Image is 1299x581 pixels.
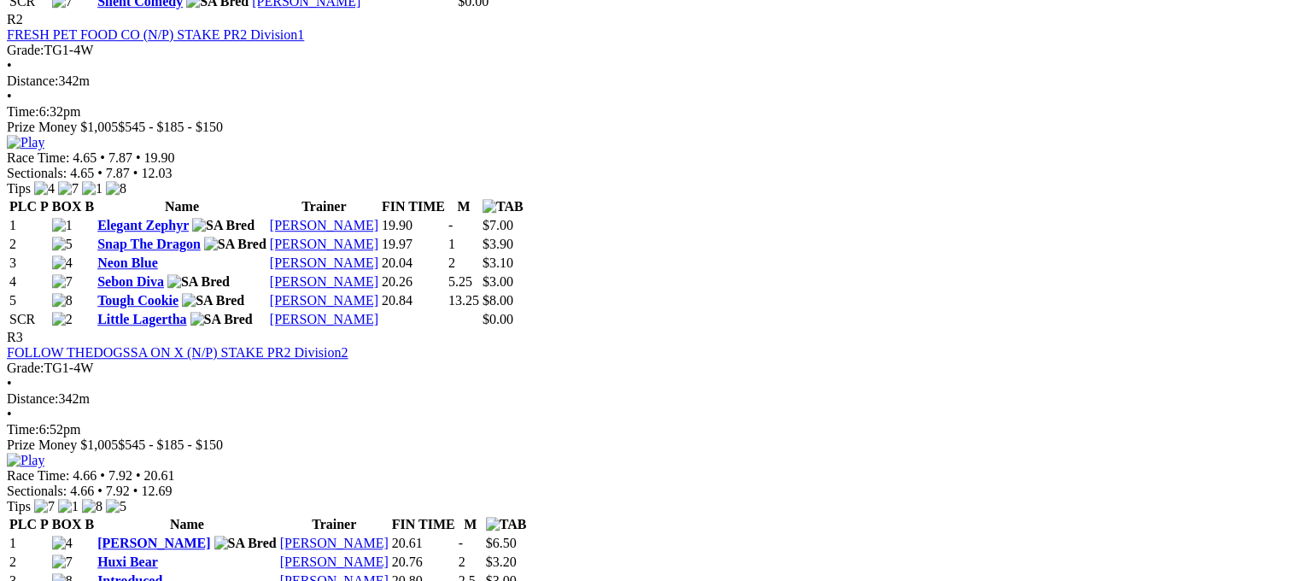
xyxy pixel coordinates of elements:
[52,517,82,531] span: BOX
[73,468,97,483] span: 4.66
[7,484,67,498] span: Sectionals:
[70,166,94,180] span: 4.65
[100,468,105,483] span: •
[7,104,1292,120] div: 6:32pm
[118,437,223,452] span: $545 - $185 - $150
[7,181,31,196] span: Tips
[448,237,455,251] text: 1
[97,555,158,569] a: Huxi Bear
[141,484,172,498] span: 12.69
[85,199,94,214] span: B
[270,293,378,308] a: [PERSON_NAME]
[7,345,348,360] a: FOLLOW THEDOGSSA ON X (N/P) STAKE PR2 Division2
[52,293,73,308] img: 8
[381,217,446,234] td: 19.90
[279,516,389,533] th: Trainer
[73,150,97,165] span: 4.65
[136,150,141,165] span: •
[144,150,175,165] span: 19.90
[108,468,132,483] span: 7.92
[97,536,210,550] a: [PERSON_NAME]
[167,274,230,290] img: SA Bred
[448,293,479,308] text: 13.25
[82,499,102,514] img: 8
[192,218,255,233] img: SA Bred
[7,391,58,406] span: Distance:
[97,255,158,270] a: Neon Blue
[97,237,201,251] a: Snap The Dragon
[7,89,12,103] span: •
[270,312,378,326] a: [PERSON_NAME]
[97,293,178,308] a: Tough Cookie
[280,555,389,569] a: [PERSON_NAME]
[52,312,73,327] img: 2
[9,199,37,214] span: PLC
[106,499,126,514] img: 5
[214,536,277,551] img: SA Bred
[141,166,172,180] span: 12.03
[40,517,49,531] span: P
[190,312,253,327] img: SA Bred
[486,555,517,569] span: $3.20
[204,237,266,252] img: SA Bred
[97,312,186,326] a: Little Lagertha
[9,255,50,272] td: 3
[58,499,79,514] img: 1
[483,199,524,214] img: TAB
[391,535,456,552] td: 20.61
[7,422,39,437] span: Time:
[483,255,513,270] span: $3.10
[97,484,102,498] span: •
[381,255,446,272] td: 20.04
[9,517,37,531] span: PLC
[7,104,39,119] span: Time:
[182,293,244,308] img: SA Bred
[9,535,50,552] td: 1
[133,484,138,498] span: •
[459,536,463,550] text: -
[7,391,1292,407] div: 342m
[7,361,1292,376] div: TG1-4W
[381,292,446,309] td: 20.84
[270,255,378,270] a: [PERSON_NAME]
[7,499,31,514] span: Tips
[70,484,94,498] span: 4.66
[391,554,456,571] td: 20.76
[269,198,379,215] th: Trainer
[7,166,67,180] span: Sectionals:
[82,181,102,197] img: 1
[106,166,130,180] span: 7.87
[100,150,105,165] span: •
[34,181,55,197] img: 4
[381,236,446,253] td: 19.97
[270,237,378,251] a: [PERSON_NAME]
[7,58,12,73] span: •
[7,422,1292,437] div: 6:52pm
[85,517,94,531] span: B
[486,536,517,550] span: $6.50
[144,468,175,483] span: 20.61
[58,181,79,197] img: 7
[52,237,73,252] img: 5
[52,274,73,290] img: 7
[106,484,130,498] span: 7.92
[7,376,12,390] span: •
[7,73,58,88] span: Distance:
[106,181,126,197] img: 8
[448,198,480,215] th: M
[7,453,44,468] img: Play
[280,536,389,550] a: [PERSON_NAME]
[458,516,483,533] th: M
[483,237,513,251] span: $3.90
[483,274,513,289] span: $3.00
[52,199,82,214] span: BOX
[7,468,69,483] span: Race Time:
[9,292,50,309] td: 5
[7,150,69,165] span: Race Time:
[381,198,446,215] th: FIN TIME
[9,311,50,328] td: SCR
[7,120,1292,135] div: Prize Money $1,005
[7,437,1292,453] div: Prize Money $1,005
[52,536,73,551] img: 4
[97,198,267,215] th: Name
